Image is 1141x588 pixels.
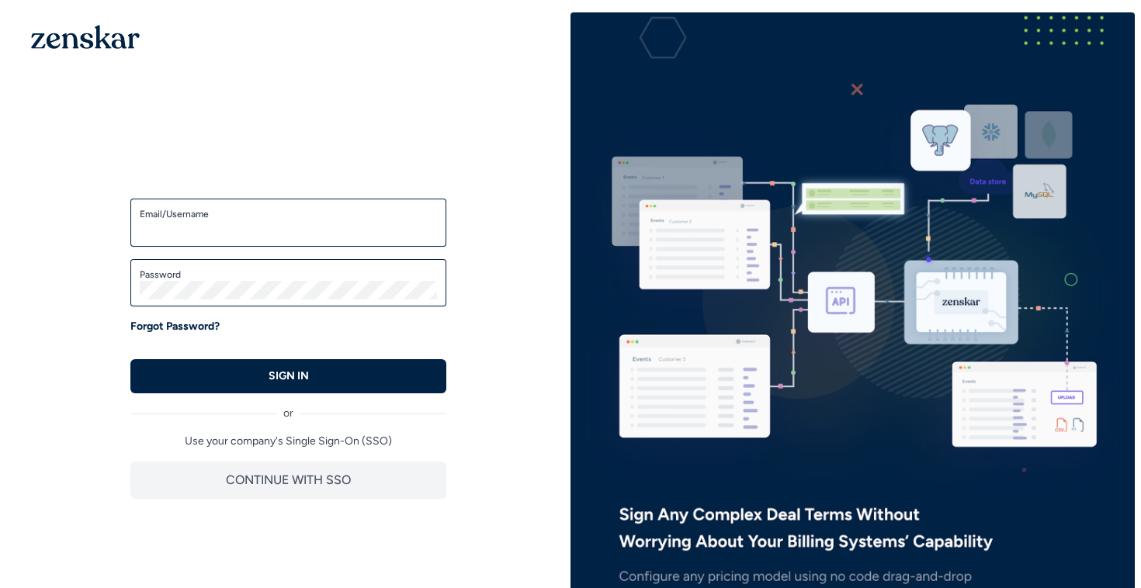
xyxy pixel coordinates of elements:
[140,208,437,220] label: Email/Username
[269,368,309,384] p: SIGN IN
[140,268,437,281] label: Password
[31,25,140,49] img: 1OGAJ2xQqyY4LXKgY66KYq0eOWRCkrZdAb3gUhuVAqdWPZE9SRJmCz+oDMSn4zDLXe31Ii730ItAGKgCKgCCgCikA4Av8PJUP...
[130,462,446,499] button: CONTINUE WITH SSO
[130,393,446,421] div: or
[130,434,446,449] p: Use your company's Single Sign-On (SSO)
[130,359,446,393] button: SIGN IN
[130,319,220,334] a: Forgot Password?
